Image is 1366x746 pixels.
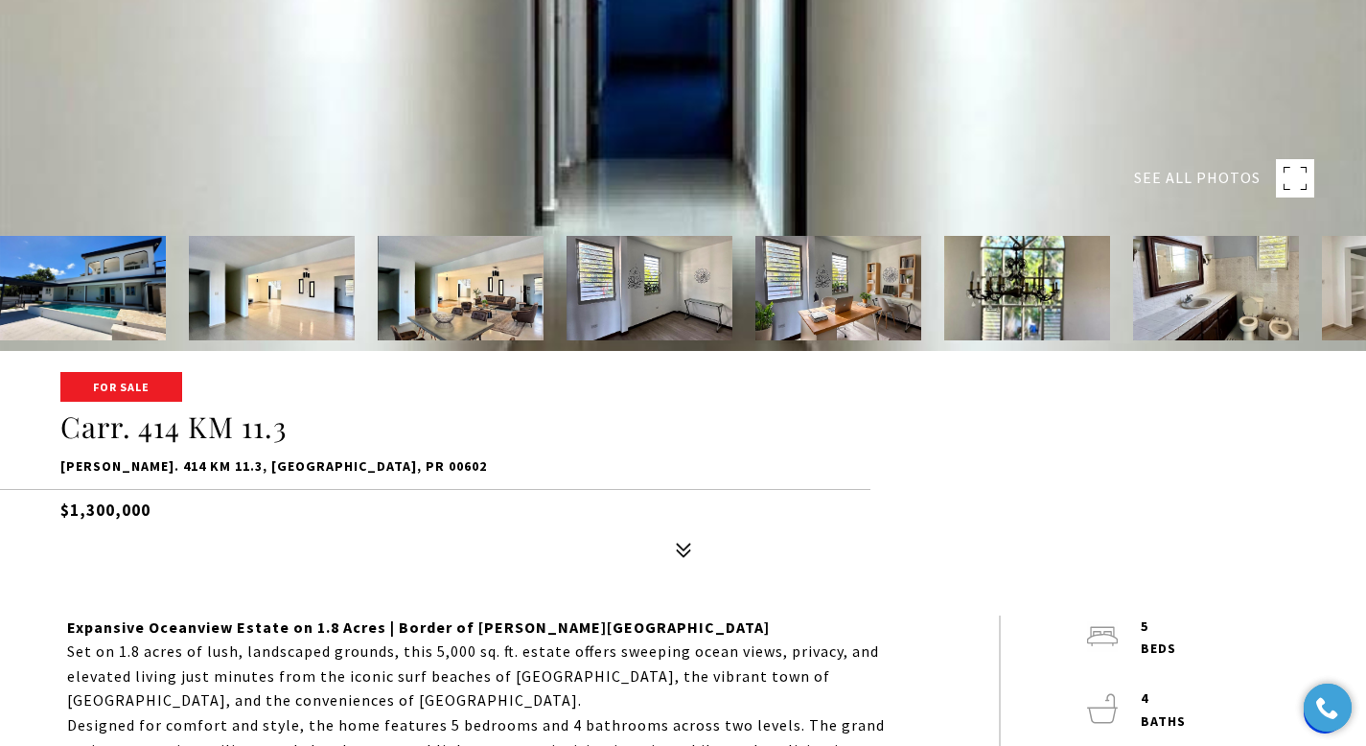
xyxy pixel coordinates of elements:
[60,409,1307,446] h1: Carr. 414 KM 11.3
[1141,688,1186,734] p: 4 baths
[60,489,1307,523] h5: $1,300,000
[1133,236,1299,340] img: Carr. 414 KM 11.3
[60,455,1307,478] p: [PERSON_NAME]. 414 KM 11.3, [GEOGRAPHIC_DATA], PR 00602
[567,236,732,340] img: Carr. 414 KM 11.3
[67,618,770,637] strong: Expansive Oceanview Estate on 1.8 Acres | Border of [PERSON_NAME][GEOGRAPHIC_DATA]
[189,236,355,340] img: Carr. 414 KM 11.3
[1141,616,1176,662] p: 5 beds
[67,640,913,713] p: Set on 1.8 acres of lush, landscaped grounds, this 5,000 sq. ft. estate offers sweeping ocean vie...
[944,236,1110,340] img: Carr. 414 KM 11.3
[378,236,544,340] img: Carr. 414 KM 11.3
[755,236,921,340] img: Carr. 414 KM 11.3
[1134,166,1261,191] span: SEE ALL PHOTOS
